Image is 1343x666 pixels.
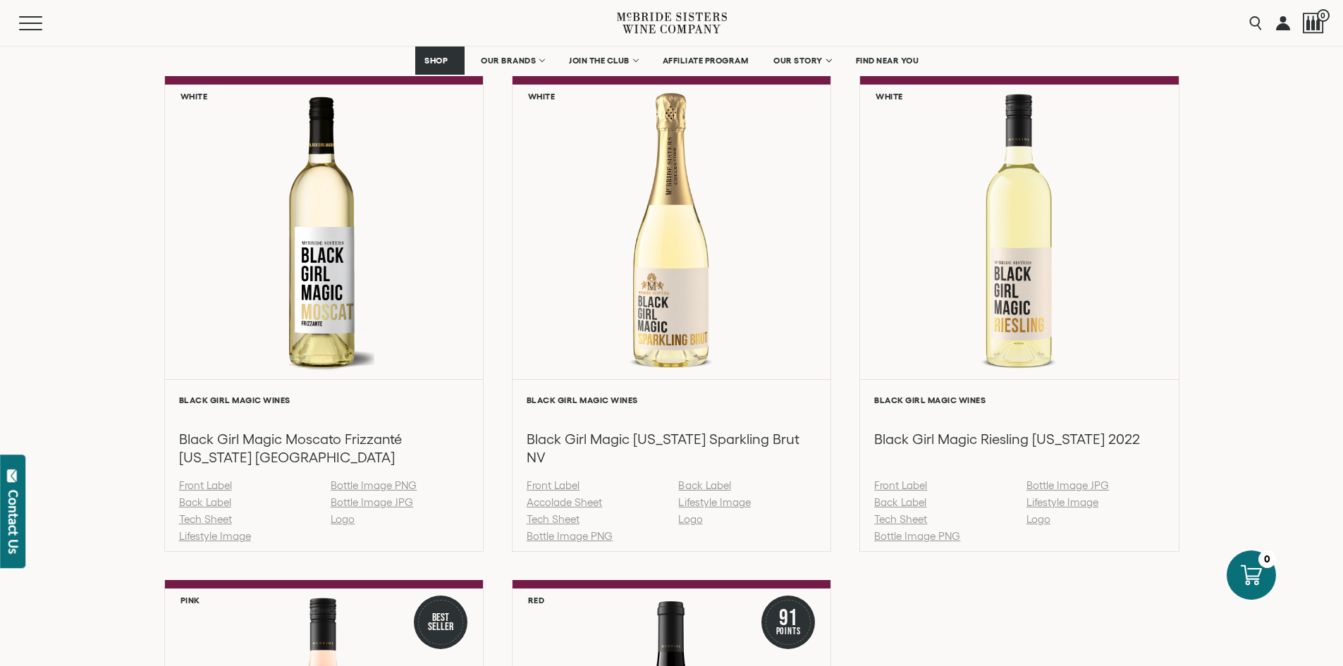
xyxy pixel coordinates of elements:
[180,92,208,101] h6: White
[179,479,232,491] a: Front Label
[1026,479,1109,491] a: Bottle Image JPG
[481,56,536,66] span: OUR BRANDS
[874,479,927,491] a: Front Label
[1317,9,1330,22] span: 0
[527,496,602,508] a: Accolade Sheet
[528,92,556,101] h6: White
[415,47,465,75] a: SHOP
[874,430,1164,448] h3: Black Girl Magic Riesling [US_STATE] 2022
[527,530,613,542] a: Bottle Image PNG
[528,596,545,605] h6: Red
[179,430,469,467] h3: Black Girl Magic Moscato Frizzanté [US_STATE] [GEOGRAPHIC_DATA]
[654,47,758,75] a: AFFILIATE PROGRAM
[874,513,927,525] a: Tech Sheet
[6,490,20,554] div: Contact Us
[847,47,928,75] a: FIND NEAR YOU
[179,513,232,525] a: Tech Sheet
[1026,513,1050,525] a: Logo
[764,47,840,75] a: OUR STORY
[527,395,816,405] h6: Black Girl Magic Wines
[856,56,919,66] span: FIND NEAR YOU
[331,513,355,525] a: Logo
[331,479,417,491] a: Bottle Image PNG
[678,479,730,491] a: Back Label
[180,596,200,605] h6: Pink
[874,395,1164,405] h6: Black Girl Magic Wines
[179,530,251,542] a: Lifestyle Image
[472,47,553,75] a: OUR BRANDS
[663,56,749,66] span: AFFILIATE PROGRAM
[527,430,816,467] h3: Black Girl Magic [US_STATE] Sparkling Brut NV
[773,56,823,66] span: OUR STORY
[1258,550,1276,568] div: 0
[678,513,702,525] a: Logo
[874,530,960,542] a: Bottle Image PNG
[678,496,750,508] a: Lifestyle Image
[179,496,231,508] a: Back Label
[560,47,646,75] a: JOIN THE CLUB
[569,56,630,66] span: JOIN THE CLUB
[424,56,448,66] span: SHOP
[19,16,70,30] button: Mobile Menu Trigger
[527,513,579,525] a: Tech Sheet
[876,92,903,101] h6: White
[179,395,469,405] h6: Black Girl Magic Wines
[874,496,926,508] a: Back Label
[1026,496,1098,508] a: Lifestyle Image
[527,479,579,491] a: Front Label
[331,496,413,508] a: Bottle Image JPG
